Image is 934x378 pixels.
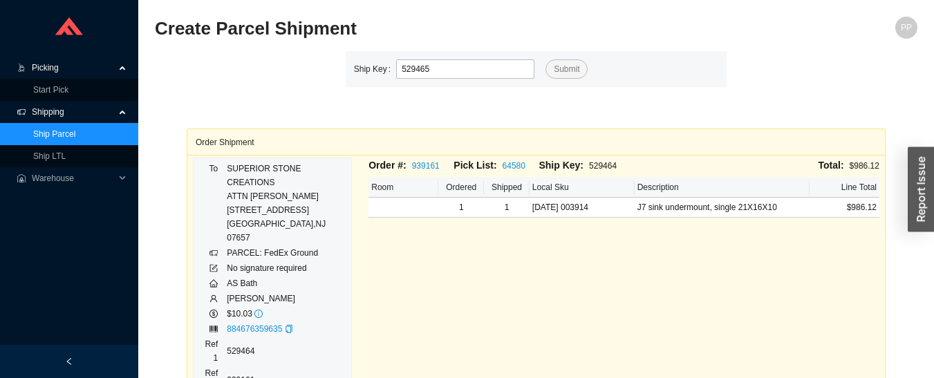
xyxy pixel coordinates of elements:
[819,160,844,171] span: Total:
[155,17,727,41] h2: Create Parcel Shipment
[33,151,66,161] a: Ship LTL
[254,310,263,318] span: info-circle
[454,160,496,171] span: Pick List:
[484,198,530,218] td: 1
[545,59,588,79] button: Submit
[226,276,346,291] td: AS Bath
[199,161,226,245] td: To
[368,178,438,198] th: Room
[227,324,282,334] a: 884676359635
[32,167,115,189] span: Warehouse
[624,158,879,173] div: $986.12
[368,160,406,171] span: Order #:
[199,337,226,366] td: Ref 1
[209,294,218,303] span: user
[530,178,635,198] th: Local Sku
[637,200,807,214] div: J7 sink undermount, single 21X16X10
[438,178,484,198] th: Ordered
[209,310,218,318] span: dollar
[226,261,346,276] td: No signature required
[209,325,218,333] span: barcode
[32,101,115,123] span: Shipping
[33,85,68,95] a: Start Pick
[539,160,583,171] span: Ship Key:
[226,306,346,321] td: $10.03
[539,158,624,173] div: 529464
[285,325,293,333] span: copy
[65,357,73,366] span: left
[33,129,75,139] a: Ship Parcel
[209,264,218,272] span: form
[227,162,345,245] div: SUPERIOR STONE CREATIONS ATTN [PERSON_NAME] [STREET_ADDRESS] [GEOGRAPHIC_DATA] , NJ 07657
[354,59,396,79] label: Ship Key
[503,161,525,171] a: 64580
[226,337,346,366] td: 529464
[226,245,346,261] td: PARCEL: FedEx Ground
[635,178,810,198] th: Description
[32,57,115,79] span: Picking
[810,198,879,218] td: $986.12
[196,129,877,155] div: Order Shipment
[209,279,218,287] span: home
[530,198,635,218] td: [DATE] 003914
[438,198,484,218] td: 1
[901,17,912,39] span: PP
[412,161,440,171] a: 939161
[484,178,530,198] th: Shipped
[810,178,879,198] th: Line Total
[285,322,293,336] div: Copy
[226,291,346,306] td: [PERSON_NAME]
